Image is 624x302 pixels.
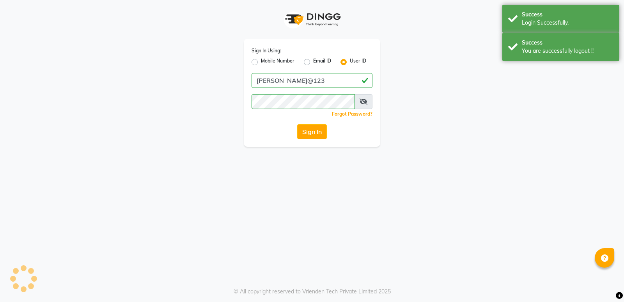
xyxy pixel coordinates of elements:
[261,57,294,67] label: Mobile Number
[252,47,281,54] label: Sign In Using:
[252,94,355,109] input: Username
[281,8,343,31] img: logo1.svg
[252,73,372,88] input: Username
[297,124,327,139] button: Sign In
[332,111,372,117] a: Forgot Password?
[350,57,366,67] label: User ID
[313,57,331,67] label: Email ID
[591,271,616,294] iframe: chat widget
[522,11,613,19] div: Success
[522,47,613,55] div: You are successfully logout !!
[522,19,613,27] div: Login Successfully.
[522,39,613,47] div: Success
